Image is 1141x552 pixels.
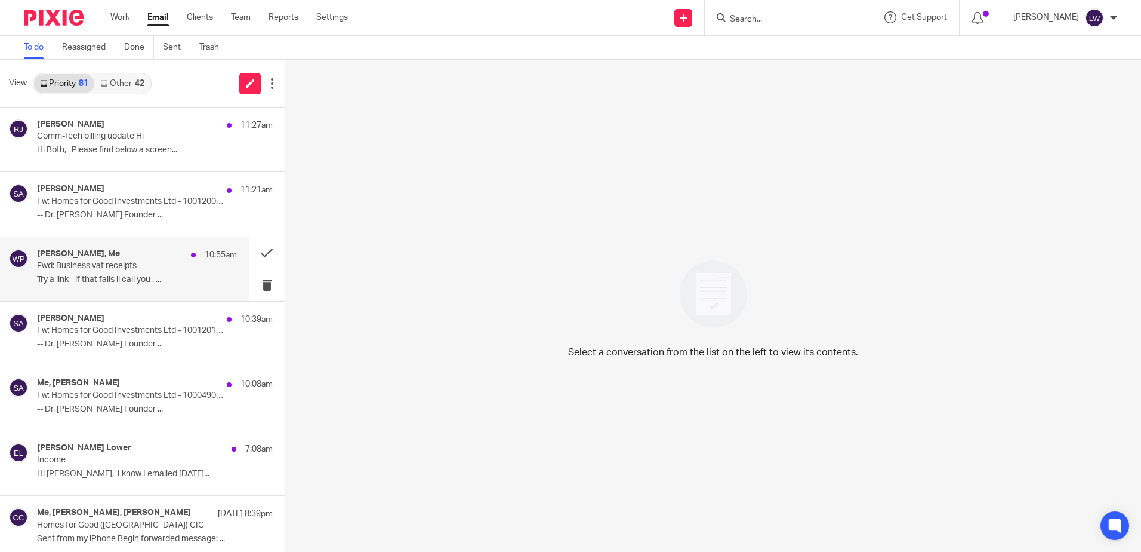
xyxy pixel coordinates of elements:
[37,197,226,207] p: Fw: Homes for Good Investments Ltd - 10012009 - [DATE]
[199,36,228,59] a: Trash
[9,184,28,203] img: svg%3E
[24,10,84,26] img: Pixie
[37,184,104,194] h4: [PERSON_NAME]
[37,314,104,324] h4: [PERSON_NAME]
[110,11,129,23] a: Work
[37,520,226,530] p: Homes for Good ([GEOGRAPHIC_DATA]) CIC
[9,119,28,139] img: svg%3E
[24,36,53,59] a: To do
[187,11,213,23] a: Clients
[124,36,154,59] a: Done
[240,119,273,131] p: 11:27am
[672,253,755,336] img: image
[9,314,28,333] img: svg%3E
[37,404,273,415] p: -- Dr. [PERSON_NAME] Founder ...
[37,508,191,518] h4: Me, [PERSON_NAME], [PERSON_NAME]
[316,11,348,23] a: Settings
[147,11,169,23] a: Email
[135,79,144,88] div: 42
[37,378,120,388] h4: Me, [PERSON_NAME]
[37,145,273,155] p: Hi Both, Please find below a screen...
[1085,8,1104,27] img: svg%3E
[9,249,28,268] img: svg%3E
[37,326,226,336] p: Fw: Homes for Good Investments Ltd - 10012017 - [DATE] -BSC
[34,74,94,93] a: Priority81
[37,275,237,285] p: Try a link - if that fails il call you . ...
[9,443,28,462] img: svg%3E
[205,249,237,261] p: 10:55am
[37,131,226,142] p: Comm-Tech billing update Hi
[9,508,28,527] img: svg%3E
[37,210,273,220] p: -- Dr. [PERSON_NAME] Founder ...
[901,13,947,22] span: Get Support
[62,36,115,59] a: Reassigned
[37,249,120,259] h4: [PERSON_NAME], Me
[240,184,273,196] p: 11:21am
[37,391,226,401] p: Fw: Homes for Good Investments Ltd - 10004909 - [DATE]
[94,74,150,93] a: Other42
[245,443,273,455] p: 7:08am
[37,339,273,349] p: -- Dr. [PERSON_NAME] Founder ...
[37,534,273,544] p: Sent from my iPhone Begin forwarded message: ...
[37,469,273,479] p: Hi [PERSON_NAME], I know I emailed [DATE]...
[240,314,273,326] p: 10:39am
[231,11,251,23] a: Team
[240,378,273,390] p: 10:08am
[9,378,28,397] img: svg%3E
[9,77,27,90] span: View
[163,36,190,59] a: Sent
[218,508,273,520] p: [DATE] 8:39pm
[729,14,836,25] input: Search
[37,455,226,465] p: Income
[1013,11,1079,23] p: [PERSON_NAME]
[79,79,88,88] div: 81
[37,119,104,130] h4: [PERSON_NAME]
[269,11,298,23] a: Reports
[568,345,858,360] p: Select a conversation from the list on the left to view its contents.
[37,443,131,453] h4: [PERSON_NAME] Lower
[37,261,197,271] p: Fwd: Business vat receipts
